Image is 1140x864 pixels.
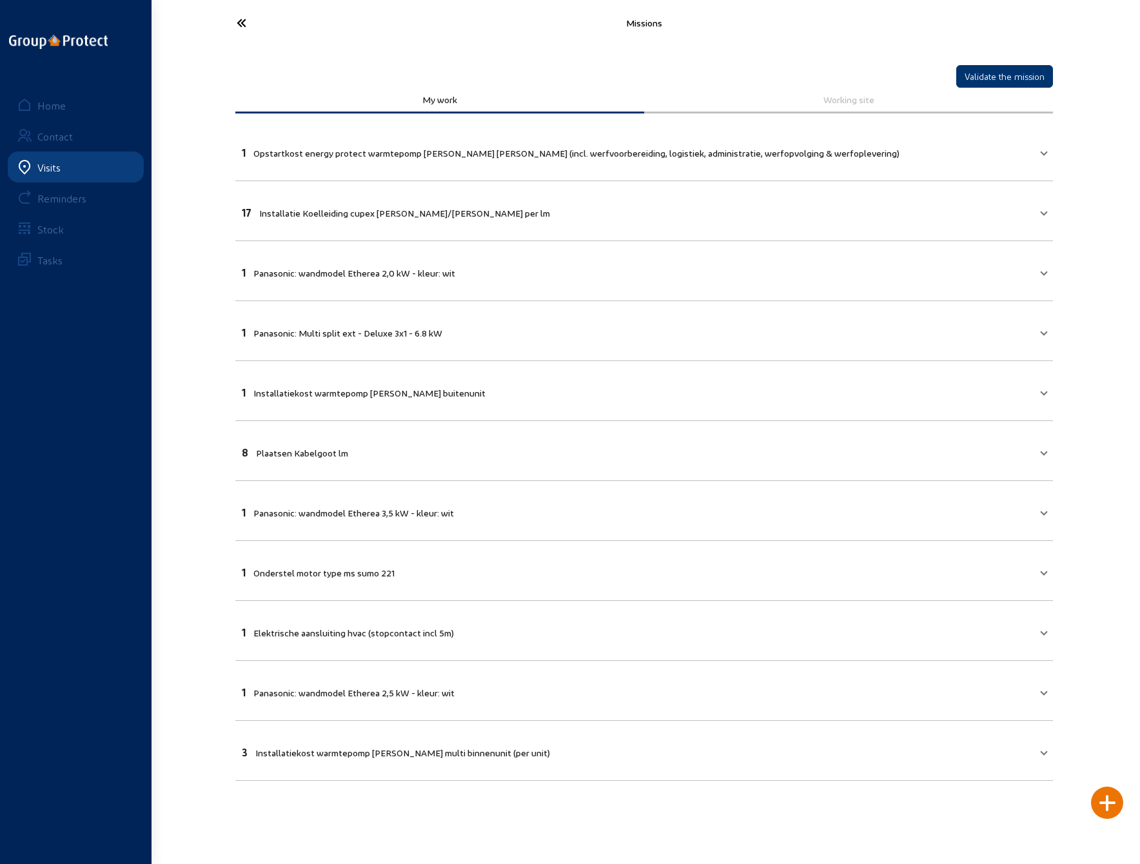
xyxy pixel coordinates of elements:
mat-expansion-panel-header: 1Opstartkost energy protect warmtepomp [PERSON_NAME] [PERSON_NAME] (incl. werfvoorbereiding, logi... [235,129,1053,173]
span: Panasonic: wandmodel Etherea 2,5 kW - kleur: wit [253,687,455,698]
span: 17 [242,206,251,219]
mat-expansion-panel-header: 1Panasonic: wandmodel Etherea 3,5 kW - kleur: wit [235,489,1053,533]
img: logo-oneline.png [9,35,108,49]
span: Elektrische aansluiting hvac (stopcontact incl 5m) [253,627,454,638]
span: 1 [242,686,246,698]
span: Installatiekost warmtepomp [PERSON_NAME] buitenunit [253,388,486,398]
a: Home [8,90,144,121]
div: Stock [37,223,64,235]
span: Installatiekost warmtepomp [PERSON_NAME] multi binnenunit (per unit) [255,747,550,758]
a: Tasks [8,244,144,275]
span: 1 [242,326,246,339]
span: 1 [242,626,246,638]
span: 1 [242,266,246,279]
span: Panasonic: wandmodel Etherea 3,5 kW - kleur: wit [253,507,454,518]
mat-expansion-panel-header: 3Installatiekost warmtepomp [PERSON_NAME] multi binnenunit (per unit) [235,729,1053,772]
span: 1 [242,566,246,578]
button: Validate the mission [956,65,1053,88]
span: Onderstel motor type ms sumo 221 [253,567,395,578]
mat-expansion-panel-header: 1Installatiekost warmtepomp [PERSON_NAME] buitenunit [235,369,1053,413]
span: Panasonic: wandmodel Etherea 2,0 kW - kleur: wit [253,268,455,279]
mat-expansion-panel-header: 1Panasonic: wandmodel Etherea 2,0 kW - kleur: wit [235,249,1053,293]
div: Reminders [37,192,86,204]
mat-expansion-panel-header: 1Elektrische aansluiting hvac (stopcontact incl 5m) [235,609,1053,653]
mat-expansion-panel-header: 8Plaatsen Kabelgoot lm [235,429,1053,473]
span: Installatie Koelleiding cupex [PERSON_NAME]/[PERSON_NAME] per lm [259,208,550,219]
span: Plaatsen Kabelgoot lm [256,447,348,458]
mat-expansion-panel-header: 1Panasonic: Multi split ext - Deluxe 3x1 - 6.8 kW [235,309,1053,353]
span: 1 [242,386,246,398]
a: Visits [8,152,144,182]
div: Working site [653,94,1044,105]
span: 3 [242,746,248,758]
div: Home [37,99,66,112]
a: Contact [8,121,144,152]
span: 8 [242,446,248,458]
span: 1 [242,506,246,518]
div: My work [244,94,635,105]
div: Tasks [37,254,63,266]
mat-expansion-panel-header: 17Installatie Koelleiding cupex [PERSON_NAME]/[PERSON_NAME] per lm [235,189,1053,233]
span: 1 [242,146,246,159]
a: Reminders [8,182,144,213]
span: Opstartkost energy protect warmtepomp [PERSON_NAME] [PERSON_NAME] (incl. werfvoorbereiding, logis... [253,148,899,159]
mat-expansion-panel-header: 1Onderstel motor type ms sumo 221 [235,549,1053,593]
div: Contact [37,130,73,142]
div: Missions [360,17,928,28]
mat-expansion-panel-header: 1Panasonic: wandmodel Etherea 2,5 kW - kleur: wit [235,669,1053,712]
span: Panasonic: Multi split ext - Deluxe 3x1 - 6.8 kW [253,328,442,339]
div: Visits [37,161,61,173]
a: Stock [8,213,144,244]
